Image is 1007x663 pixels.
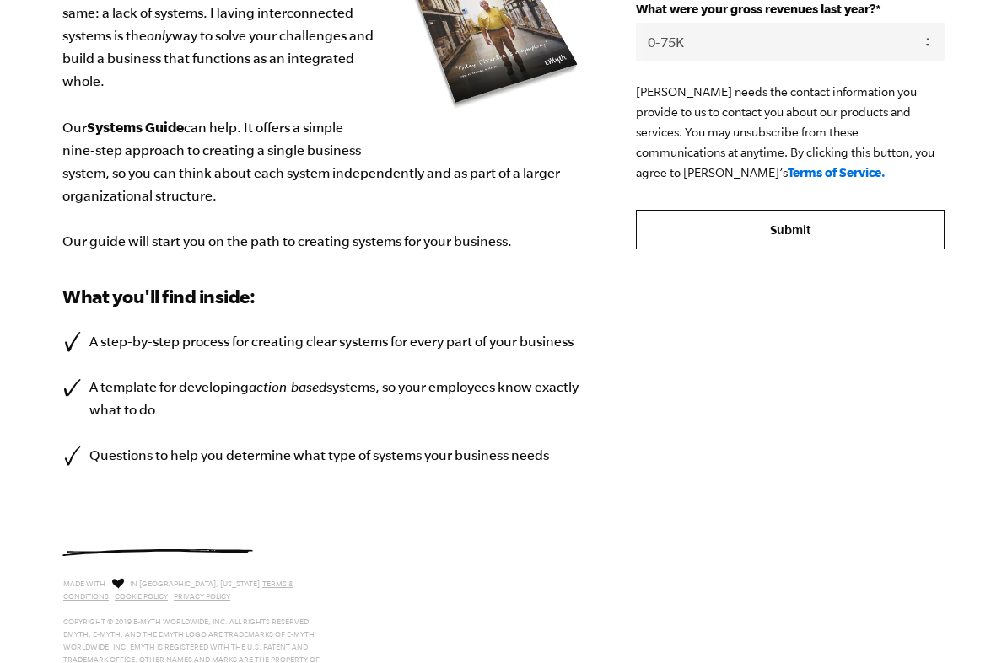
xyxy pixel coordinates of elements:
[147,28,172,43] i: only
[62,444,585,467] li: Questions to help you determine what type of systems your business needs
[174,592,230,601] a: Privacy Policy
[62,330,585,353] li: A step-by-step process for creating clear systems for every part of your business
[636,2,875,16] span: What were your gross revenues last year?
[115,592,168,601] a: Cookie Policy
[636,82,945,183] p: [PERSON_NAME] needs the contact information you provide to us to contact you about our products a...
[62,376,585,421] li: A template for developing systems, so your employees know exactly what to do
[923,582,1007,663] iframe: Chat Widget
[87,119,184,135] b: Systems Guide
[636,210,945,250] input: Submit
[112,578,124,589] img: Love
[63,580,293,601] a: Terms & Conditions
[788,165,886,179] a: Terms of Service.
[62,283,585,310] h3: What you'll find inside:
[249,379,326,394] i: action-based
